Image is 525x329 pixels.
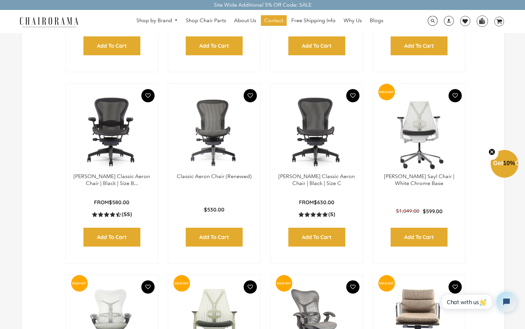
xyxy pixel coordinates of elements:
[277,282,291,285] text: SOLD-OUT
[384,173,454,186] a: [PERSON_NAME] Sayl Chair | White Chrome Base
[370,17,383,24] span: Blogs
[288,36,345,55] input: Add to Cart
[122,211,132,218] span: (55)
[493,160,524,166] span: Get Off
[346,89,359,102] button: Add To Wishlist
[299,199,334,206] p: From
[396,208,419,214] span: $1,049.00
[485,145,499,160] button: Close teaser
[244,89,257,102] button: Add To Wishlist
[244,280,257,294] button: Add To Wishlist
[261,15,287,26] a: Contact
[204,206,224,213] span: $530.00
[449,89,462,102] button: Add To Wishlist
[231,15,260,26] a: About Us
[186,228,243,247] input: Add to Cart
[277,90,356,173] img: Herman Miller Classic Aeron Chair | Black | Size C - chairorama
[340,15,365,26] a: Why Us
[92,211,132,218] a: 4.5 rating (55 votes)
[133,16,181,26] a: Shop by Brand
[109,199,129,206] span: $580.00
[83,228,140,247] input: Add to Cart
[182,15,229,26] a: Shop Chair Parts
[477,16,487,26] img: WhatsApp_Image_2024-07-12_at_16.23.01.webp
[328,211,335,218] span: (5)
[277,90,356,173] a: Herman Miller Classic Aeron Chair | Black | Size C - chairorama Herman Miller Classic Aeron Chair...
[288,228,345,247] input: Add to Cart
[177,173,252,179] a: Classic Aeron Chair (Renewed)
[366,15,387,26] a: Blogs
[186,36,243,55] input: Add to Cart
[234,17,256,24] span: About Us
[110,15,410,27] nav: DesktopNavigation
[278,173,355,186] a: [PERSON_NAME] Classic Aeron Chair | Black | Size C
[72,282,86,285] text: SOLD-OUT
[379,90,394,94] text: SOLD-OUT
[94,199,129,206] p: From
[291,17,336,24] span: Free Shipping Info
[344,17,362,24] span: Why Us
[73,173,150,186] a: [PERSON_NAME] Classic Aeron Chair | Black | Size B...
[141,89,155,102] button: Add To Wishlist
[380,90,458,173] a: Herman Miller Sayl Chair | White Chrome Base - chairorama Herman Miller Sayl Chair | White Chrome...
[435,286,522,317] iframe: Tidio Chat
[449,280,462,294] button: Add To Wishlist
[72,90,151,173] img: Herman Miller Classic Aeron Chair | Black | Size B (Renewed) - chairorama
[423,208,443,214] span: $599.00
[175,90,254,173] a: Classic Aeron Chair (Renewed) - chairorama Classic Aeron Chair (Renewed) - chairorama
[83,36,140,55] input: Add to Cart
[175,90,254,173] img: Classic Aeron Chair (Renewed) - chairorama
[380,90,458,173] img: Herman Miller Sayl Chair | White Chrome Base - chairorama
[174,282,189,285] text: SOLD-OUT
[288,15,339,26] a: Free Shipping Info
[314,199,334,206] span: $630.00
[186,17,226,24] span: Shop Chair Parts
[141,280,155,294] button: Add To Wishlist
[72,90,151,173] a: Herman Miller Classic Aeron Chair | Black | Size B (Renewed) - chairorama Herman Miller Classic A...
[503,160,515,166] span: 10%
[16,16,82,27] img: chairorama
[391,36,448,55] input: Add to Cart
[299,211,335,218] a: 5.0 rating (5 votes)
[379,282,394,285] text: SOLD-OUT
[346,280,359,294] button: Add To Wishlist
[264,17,283,24] span: Contact
[491,151,518,178] div: Get10%OffClose teaser
[391,228,448,247] input: Add to Cart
